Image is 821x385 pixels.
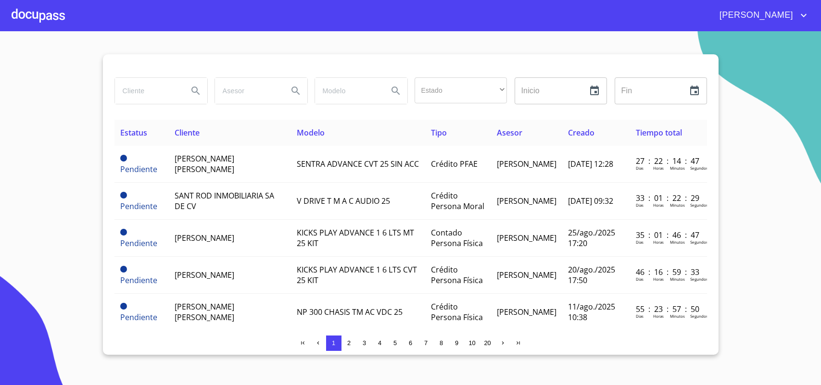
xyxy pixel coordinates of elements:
span: Crédito Persona Moral [431,190,484,211]
p: Minutos [670,202,685,208]
p: Horas [653,313,664,319]
span: Contado Persona Física [431,227,483,248]
span: Modelo [297,127,325,138]
button: 6 [403,335,418,351]
p: 33 : 01 : 22 : 29 [636,193,701,203]
span: [PERSON_NAME] [497,233,556,243]
span: Tiempo total [636,127,682,138]
span: 6 [409,339,412,347]
p: Horas [653,202,664,208]
span: Pendiente [120,266,127,273]
span: 25/ago./2025 17:20 [568,227,615,248]
p: Segundos [690,165,708,171]
span: 10 [468,339,475,347]
span: 20 [484,339,491,347]
p: Dias [636,165,644,171]
p: Minutos [670,165,685,171]
button: 4 [372,335,388,351]
p: Horas [653,239,664,245]
span: 3 [363,339,366,347]
span: Tipo [431,127,447,138]
p: Horas [653,165,664,171]
span: [DATE] 12:28 [568,159,613,169]
span: Crédito Persona Física [431,264,483,286]
p: 46 : 16 : 59 : 33 [636,267,701,277]
span: Cliente [175,127,200,138]
p: 35 : 01 : 46 : 47 [636,230,701,240]
p: 27 : 22 : 14 : 47 [636,156,701,166]
span: [PERSON_NAME] [712,8,798,23]
span: 8 [440,339,443,347]
span: [DATE] 09:32 [568,196,613,206]
button: 20 [480,335,495,351]
span: Pendiente [120,229,127,236]
p: Dias [636,276,644,282]
span: 7 [424,339,428,347]
button: 1 [326,335,341,351]
span: SANT ROD INMOBILIARIA SA DE CV [175,190,274,211]
p: Horas [653,276,664,282]
p: Minutos [670,313,685,319]
span: Pendiente [120,192,127,199]
span: Pendiente [120,238,157,248]
span: 20/ago./2025 17:50 [568,264,615,286]
button: 7 [418,335,434,351]
span: Creado [568,127,594,138]
span: 1 [332,339,335,347]
p: 55 : 23 : 57 : 50 [636,304,701,314]
span: 2 [347,339,351,347]
span: [PERSON_NAME] [497,270,556,280]
span: Estatus [120,127,147,138]
span: NP 300 CHASIS TM AC VDC 25 [297,307,403,317]
p: Minutos [670,239,685,245]
p: Segundos [690,276,708,282]
p: Dias [636,202,644,208]
span: 9 [455,339,458,347]
span: 11/ago./2025 10:38 [568,301,615,323]
span: Crédito PFAE [431,159,478,169]
button: 2 [341,335,357,351]
p: Dias [636,239,644,245]
div: ​ [415,77,507,103]
span: [PERSON_NAME] [PERSON_NAME] [175,153,234,174]
span: [PERSON_NAME] [497,159,556,169]
button: 8 [434,335,449,351]
p: Minutos [670,276,685,282]
span: Pendiente [120,275,157,286]
span: KICKS PLAY ADVANCE 1 6 LTS CVT 25 KIT [297,264,417,286]
span: V DRIVE T M A C AUDIO 25 [297,196,390,206]
button: 9 [449,335,465,351]
button: 10 [465,335,480,351]
button: account of current user [712,8,809,23]
button: 3 [357,335,372,351]
input: search [215,78,280,104]
span: [PERSON_NAME] [497,307,556,317]
span: KICKS PLAY ADVANCE 1 6 LTS MT 25 KIT [297,227,414,248]
p: Segundos [690,313,708,319]
span: [PERSON_NAME] [PERSON_NAME] [175,301,234,323]
button: Search [184,79,207,102]
span: 4 [378,339,381,347]
span: Pendiente [120,164,157,174]
input: search [115,78,180,104]
span: [PERSON_NAME] [497,196,556,206]
p: Segundos [690,239,708,245]
span: 5 [393,339,397,347]
span: [PERSON_NAME] [175,270,234,280]
input: search [315,78,380,104]
span: Pendiente [120,312,157,323]
p: Dias [636,313,644,319]
span: SENTRA ADVANCE CVT 25 SIN ACC [297,159,419,169]
span: Asesor [497,127,522,138]
span: [PERSON_NAME] [175,233,234,243]
span: Crédito Persona Física [431,301,483,323]
span: Pendiente [120,303,127,310]
button: Search [384,79,407,102]
span: Pendiente [120,201,157,211]
p: Segundos [690,202,708,208]
button: 5 [388,335,403,351]
button: Search [284,79,307,102]
span: Pendiente [120,155,127,161]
